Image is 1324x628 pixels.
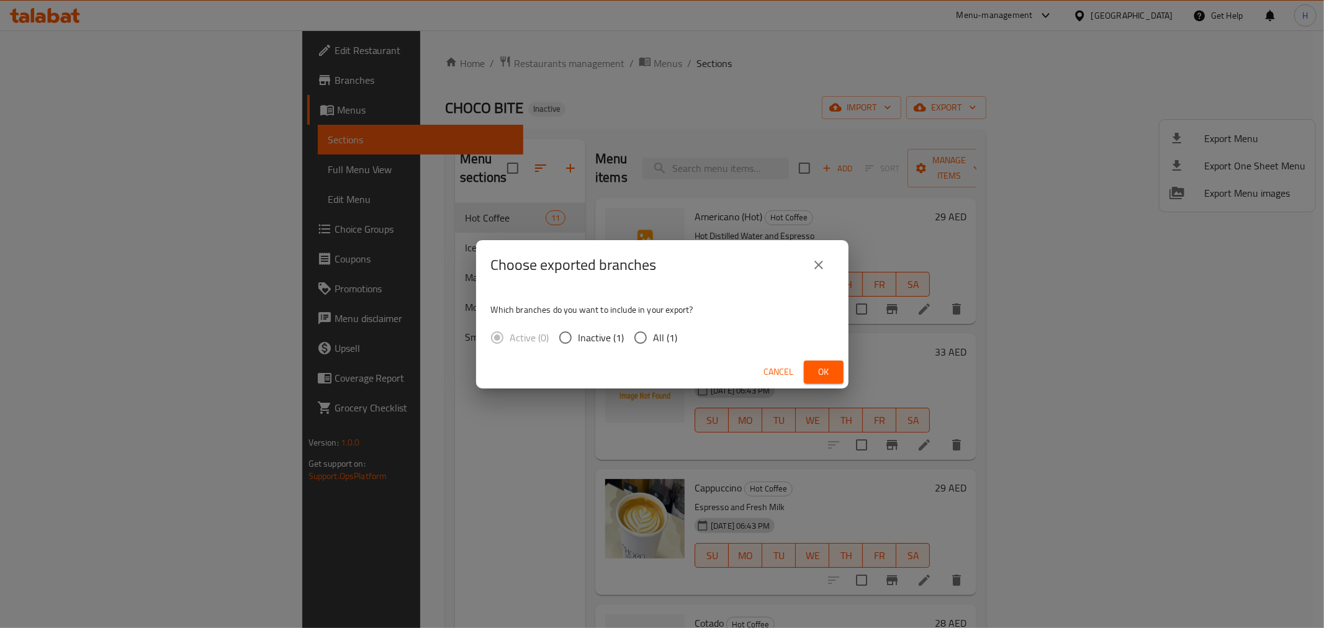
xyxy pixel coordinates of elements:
button: Cancel [759,361,799,384]
button: Ok [804,361,844,384]
span: Cancel [764,364,794,380]
span: Ok [814,364,834,380]
span: All (1) [654,330,678,345]
span: Inactive (1) [579,330,624,345]
p: Which branches do you want to include in your export? [491,303,834,316]
h2: Choose exported branches [491,255,657,275]
span: Active (0) [510,330,549,345]
button: close [804,250,834,280]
